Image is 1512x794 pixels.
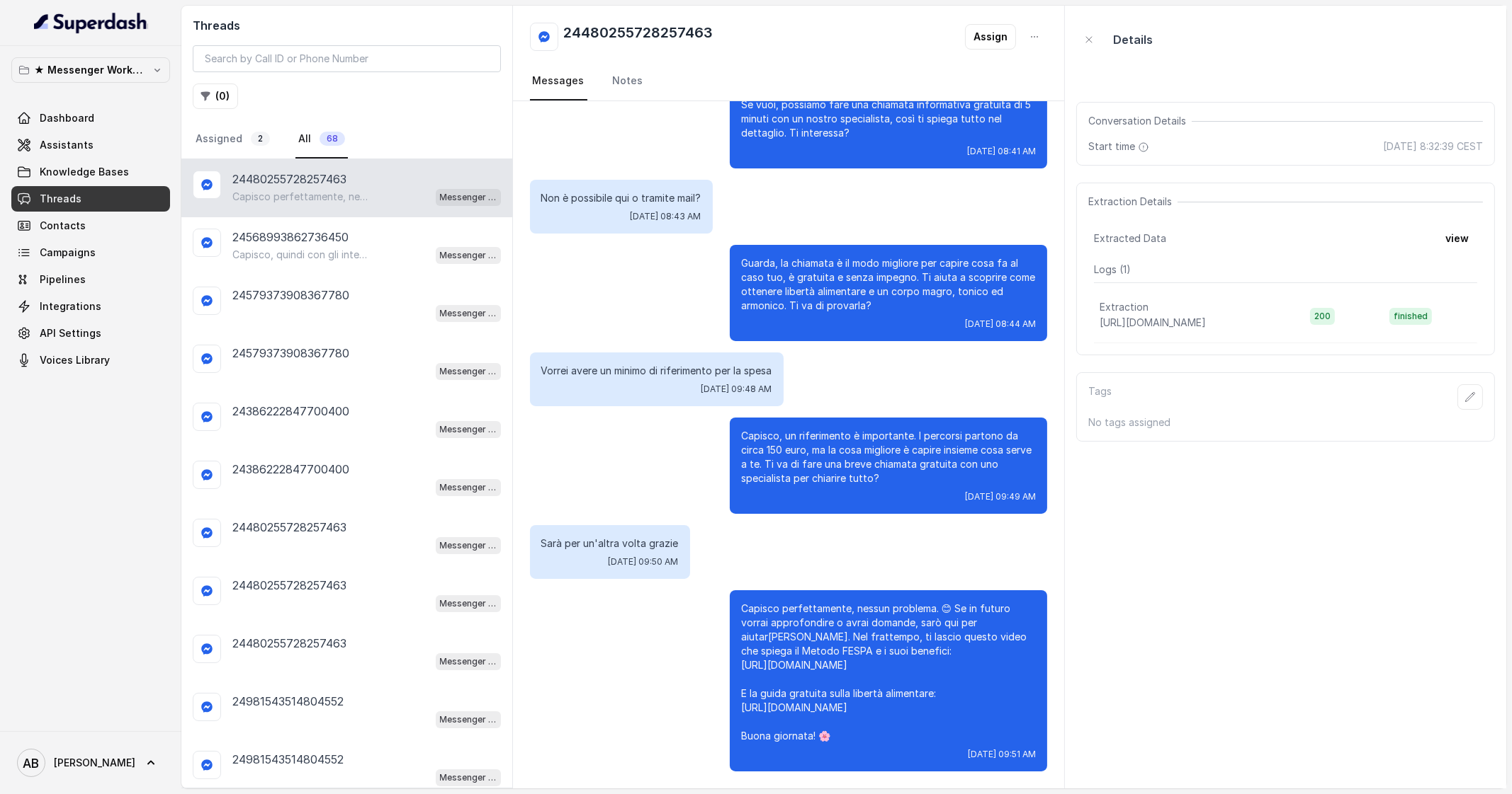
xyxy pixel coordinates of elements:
[440,655,497,669] p: Messenger Metodo FESPA v2
[968,749,1036,760] span: [DATE] 09:51 AM
[11,132,170,158] a: Assistants
[11,743,170,783] a: [PERSON_NAME]
[530,62,587,100] a: Messages
[530,62,1047,100] nav: Tabs
[440,364,497,379] p: Messenger Metodo FESPA v2
[440,713,497,727] p: Messenger Metodo FESPA v2
[40,246,96,260] span: Campaigns
[541,364,772,378] p: Vorrei avere un minimo di riferimento per la spesa
[541,536,679,551] p: Sarà per un'altra volta grazie
[440,248,497,263] p: Messenger Metodo FESPA v2
[11,105,170,131] a: Dashboard
[440,422,497,437] p: Messenger Metodo FESPA v2
[1088,384,1112,410] p: Tags
[609,556,679,568] span: [DATE] 09:50 AM
[232,190,368,204] p: Capisco perfettamente, nessun problema. 😊 Se in futuro vorrai approfondire o avrai domande, sarò ...
[40,353,110,367] span: Voices Library
[1094,231,1166,246] span: Extracted Data
[440,481,497,495] p: Messenger Metodo FESPA v2
[1088,139,1152,154] span: Start time
[11,240,170,265] a: Campaigns
[34,11,148,34] img: light.svg
[11,294,170,319] a: Integrations
[232,229,349,246] p: 24568993862736450
[11,213,170,238] a: Contacts
[967,146,1036,157] span: [DATE] 08:41 AM
[40,299,101,313] span: Integrations
[40,165,129,179] span: Knowledge Bases
[541,191,701,205] p: Non è possibile qui o tramite mail?
[11,267,170,292] a: Pipelines
[1088,114,1192,128] span: Conversation Details
[232,751,344,768] p: 24981543514804552
[232,693,344,710] p: 24981543514804552
[440,771,497,785] p: Messenger Metodo FESPA v2
[40,111,94,125] span: Dashboard
[741,429,1036,485] p: Capisco, un riferimento è importante. I percorsi partono da circa 150 euro, ma la cosa migliore è...
[1100,300,1149,314] p: Extraction
[232,345,349,362] p: 24579373908367780
[11,321,170,346] a: API Settings
[1094,263,1477,277] p: Logs ( 1 )
[193,120,501,159] nav: Tabs
[232,635,346,652] p: 24480255728257463
[440,597,497,611] p: Messenger Metodo FESPA v2
[1437,226,1477,251] button: view
[564,23,713,51] h2: 24480255728257463
[295,120,348,159] a: All68
[11,186,170,212] a: Threads
[965,491,1036,502] span: [DATE] 09:49 AM
[11,347,170,373] a: Voices Library
[54,756,135,770] span: [PERSON_NAME]
[193,45,501,72] input: Search by Call ID or Phone Number
[1389,308,1432,325] span: finished
[440,539,497,553] p: Messenger Metodo FESPA v2
[232,287,349,304] p: 24579373908367780
[40,219,86,233] span: Contacts
[1383,139,1483,154] span: [DATE] 8:32:39 CEST
[965,318,1036,330] span: [DATE] 08:44 AM
[40,138,94,152] span: Assistants
[11,57,170,83] button: ★ Messenger Workspace
[11,159,170,185] a: Knowledge Bases
[741,256,1036,313] p: Guarda, la chiamata è il modo migliore per capire cosa fa al caso tuo, è gratuita e senza impegno...
[320,132,345,146] span: 68
[232,577,346,594] p: 24480255728257463
[232,403,349,420] p: 24386222847700400
[631,211,701,222] span: [DATE] 08:43 AM
[40,272,86,287] span: Pipelines
[251,132,270,146] span: 2
[40,192,81,206] span: Threads
[232,171,346,188] p: 24480255728257463
[1113,31,1153,48] p: Details
[1310,308,1335,325] span: 200
[701,384,772,395] span: [DATE] 09:48 AM
[1100,316,1206,328] span: [URL][DOMAIN_NAME]
[1088,195,1178,209] span: Extraction Details
[232,248,368,262] p: Capisco, quindi con gli integratori hai avuto risultati ma non è stato sostenibile a lungo termin...
[440,306,497,321] p: Messenger Metodo FESPA v2
[610,62,646,100] a: Notes
[23,756,40,771] text: AB
[440,190,497,205] p: Messenger Metodo FESPA v2
[193,84,238,109] button: (0)
[1088,415,1483,430] p: No tags assigned
[741,602,1036,743] p: Capisco perfettamente, nessun problema. 😊 Se in futuro vorrai approfondire o avrai domande, sarò ...
[232,519,346,536] p: 24480255728257463
[193,120,273,159] a: Assigned2
[40,326,101,340] span: API Settings
[193,17,501,34] h2: Threads
[232,461,349,478] p: 24386222847700400
[34,62,147,79] p: ★ Messenger Workspace
[965,24,1016,50] button: Assign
